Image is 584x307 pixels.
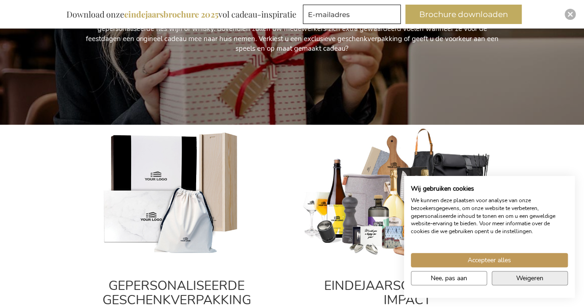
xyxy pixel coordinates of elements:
button: Brochure downloaden [405,5,522,24]
div: Download onze vol cadeau-inspiratie [62,5,301,24]
form: marketing offers and promotions [303,5,403,27]
img: Close [567,12,573,17]
button: Accepteer alle cookies [411,253,568,267]
span: Nee, pas aan [431,273,467,283]
button: Pas cookie voorkeuren aan [411,271,487,285]
input: E-mailadres [303,5,401,24]
button: Alle cookies weigeren [492,271,568,285]
b: eindejaarsbrochure 2025 [124,9,218,20]
div: Close [565,9,576,20]
p: We kunnen deze plaatsen voor analyse van onze bezoekersgegevens, om onze website te verbeteren, g... [411,197,568,235]
p: De winterperiode nodigt uit tot het delen van geschenken en het uiten van waardering voor elkaar.... [84,14,500,54]
span: Accepteer alles [468,255,511,265]
img: Personalised_gifts [71,127,283,260]
h2: Wij gebruiken cookies [411,185,568,193]
span: Weigeren [516,273,543,283]
img: cadeau_personeel_medewerkers-kerst_1 [301,127,514,260]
